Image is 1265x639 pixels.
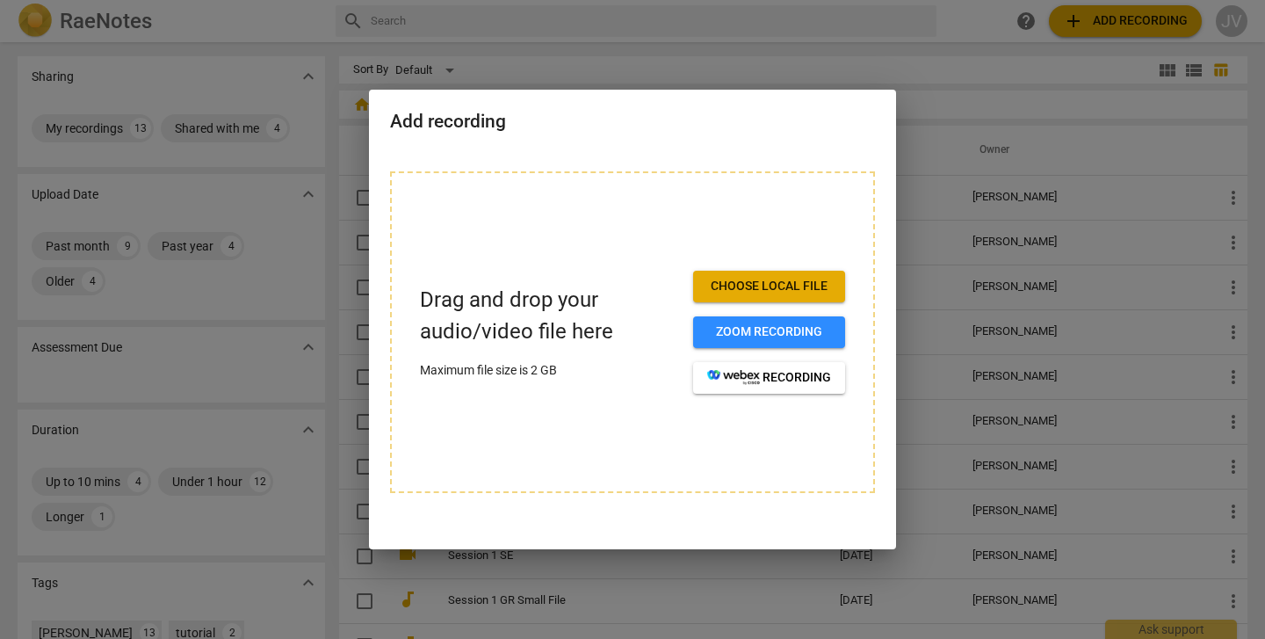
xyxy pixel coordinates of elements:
[707,323,831,341] span: Zoom recording
[420,285,679,346] p: Drag and drop your audio/video file here
[420,361,679,380] p: Maximum file size is 2 GB
[693,271,845,302] button: Choose local file
[707,369,831,387] span: recording
[390,111,875,133] h2: Add recording
[707,278,831,295] span: Choose local file
[693,316,845,348] button: Zoom recording
[693,362,845,394] button: recording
